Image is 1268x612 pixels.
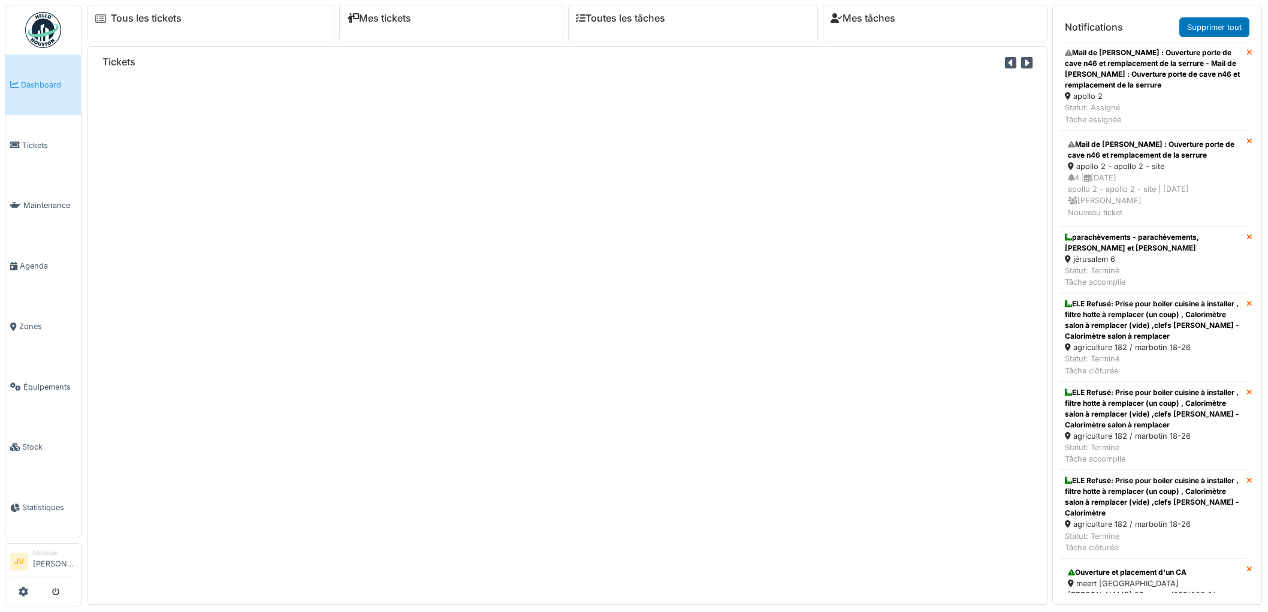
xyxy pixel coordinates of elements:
[33,548,76,574] li: [PERSON_NAME]
[1179,17,1249,37] a: Supprimer tout
[1065,102,1242,125] div: Statut: Assigné Tâche assignée
[22,140,76,151] span: Tickets
[1060,42,1246,131] a: Mail de [PERSON_NAME] : Ouverture porte de cave n46 et remplacement de la serrure - Mail de [PERS...
[23,200,76,211] span: Maintenance
[831,13,895,24] a: Mes tâches
[1065,442,1242,465] div: Statut: Terminé Tâche accomplie
[5,477,81,538] a: Statistiques
[10,548,76,577] a: JV Manager[PERSON_NAME]
[5,176,81,236] a: Maintenance
[1060,293,1246,382] a: ELE Refusé: Prise pour boiler cuisine à installer , filtre hotte à remplacer (un coup) , Calorimè...
[1065,430,1242,442] div: agriculture 182 / marbotin 18-26
[19,321,76,332] span: Zones
[1065,254,1242,265] div: jérusalem 6
[1068,139,1239,161] div: Mail de [PERSON_NAME] : Ouverture porte de cave n46 et remplacement de la serrure
[5,296,81,357] a: Zones
[102,56,135,68] h6: Tickets
[1060,382,1246,471] a: ELE Refusé: Prise pour boiler cuisine à installer , filtre hotte à remplacer (un coup) , Calorimè...
[111,13,182,24] a: Tous les tickets
[10,553,28,571] li: JV
[1065,232,1242,254] div: parachèvements - parachèvements, [PERSON_NAME] et [PERSON_NAME]
[1065,353,1242,376] div: Statut: Terminé Tâche clôturée
[33,548,76,557] div: Manager
[5,357,81,417] a: Équipements
[1068,567,1239,578] div: Ouverture et placement d'un CA
[23,381,76,393] span: Équipements
[1065,530,1242,553] div: Statut: Terminé Tâche clôturée
[1060,131,1246,227] a: Mail de [PERSON_NAME] : Ouverture porte de cave n46 et remplacement de la serrure apollo 2 - apol...
[1065,342,1242,353] div: agriculture 182 / marbotin 18-26
[5,417,81,478] a: Stock
[1068,172,1239,218] div: 4 | [DATE] apollo 2 - apollo 2 - site | [DATE] [PERSON_NAME] Nouveau ticket
[1065,22,1123,33] h6: Notifications
[5,55,81,115] a: Dashboard
[347,13,411,24] a: Mes tickets
[576,13,665,24] a: Toutes les tâches
[1065,47,1242,91] div: Mail de [PERSON_NAME] : Ouverture porte de cave n46 et remplacement de la serrure - Mail de [PERS...
[1065,387,1242,430] div: ELE Refusé: Prise pour boiler cuisine à installer , filtre hotte à remplacer (un coup) , Calorimè...
[22,502,76,513] span: Statistiques
[20,260,76,272] span: Agenda
[1065,475,1242,518] div: ELE Refusé: Prise pour boiler cuisine à installer , filtre hotte à remplacer (un coup) , Calorimè...
[21,79,76,91] span: Dashboard
[1065,299,1242,342] div: ELE Refusé: Prise pour boiler cuisine à installer , filtre hotte à remplacer (un coup) , Calorimè...
[1065,91,1242,102] div: apollo 2
[1060,227,1246,294] a: parachèvements - parachèvements, [PERSON_NAME] et [PERSON_NAME] jérusalem 6 Statut: TerminéTâche ...
[22,441,76,453] span: Stock
[1060,470,1246,559] a: ELE Refusé: Prise pour boiler cuisine à installer , filtre hotte à remplacer (un coup) , Calorimè...
[25,12,61,48] img: Badge_color-CXgf-gQk.svg
[1065,518,1242,530] div: agriculture 182 / marbotin 18-26
[5,115,81,176] a: Tickets
[5,236,81,296] a: Agenda
[1068,161,1239,172] div: apollo 2 - apollo 2 - site
[1065,265,1242,288] div: Statut: Terminé Tâche accomplie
